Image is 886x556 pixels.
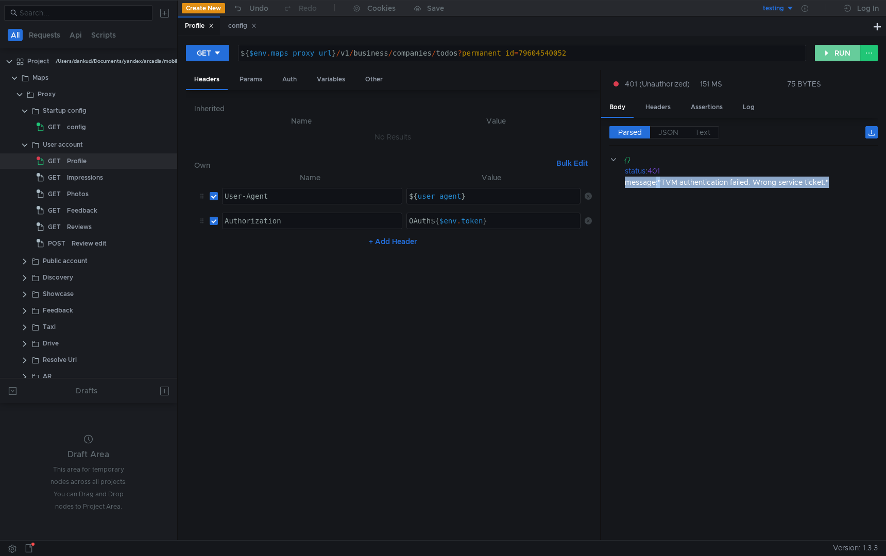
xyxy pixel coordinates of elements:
[763,4,784,13] div: testing
[625,177,878,188] div: :
[67,170,103,185] div: Impressions
[601,98,634,118] div: Body
[27,54,49,69] div: Project
[625,165,878,177] div: :
[32,70,48,85] div: Maps
[186,45,229,61] button: GET
[194,102,592,115] h6: Inherited
[365,235,421,248] button: + Add Header
[20,7,146,19] input: Search...
[8,29,23,41] button: All
[637,98,679,117] div: Headers
[625,78,690,90] span: 401 (Unauthorized)
[185,21,214,31] div: Profile
[43,303,73,318] div: Feedback
[401,115,592,127] th: Value
[309,70,353,89] div: Variables
[43,270,73,285] div: Discovery
[274,70,305,89] div: Auth
[787,79,821,89] div: 75 BYTES
[67,219,92,235] div: Reviews
[225,1,276,16] button: Undo
[43,336,59,351] div: Drive
[857,2,879,14] div: Log In
[367,2,396,14] div: Cookies
[26,29,63,41] button: Requests
[66,29,85,41] button: Api
[625,177,656,188] div: message
[357,70,391,89] div: Other
[197,47,211,59] div: GET
[43,369,52,384] div: AR
[658,128,678,137] span: JSON
[48,236,65,251] span: POST
[88,29,119,41] button: Scripts
[202,115,401,127] th: Name
[552,157,592,169] button: Bulk Edit
[182,3,225,13] button: Create New
[231,70,270,89] div: Params
[43,253,88,269] div: Public account
[43,286,74,302] div: Showcase
[48,186,61,202] span: GET
[618,128,642,137] span: Parsed
[48,170,61,185] span: GET
[625,165,645,177] div: status
[402,171,581,184] th: Value
[700,79,722,89] div: 151 MS
[38,86,56,102] div: Proxy
[427,5,444,12] div: Save
[683,98,731,117] div: Assertions
[695,128,710,137] span: Text
[735,98,763,117] div: Log
[48,219,61,235] span: GET
[43,352,77,368] div: Resolve Url
[833,541,878,555] span: Version: 1.3.3
[67,186,89,202] div: Photos
[67,153,87,169] div: Profile
[48,203,61,218] span: GET
[228,21,257,31] div: config
[648,165,864,177] div: 401
[624,154,863,165] div: {}
[218,171,402,184] th: Name
[72,236,107,251] div: Review edit
[276,1,324,16] button: Redo
[249,2,268,14] div: Undo
[194,159,552,171] h6: Own
[299,2,317,14] div: Redo
[658,177,865,188] div: "TVM authentication failed. Wrong service ticket."
[67,119,86,135] div: config
[48,153,61,169] span: GET
[48,119,61,135] span: GET
[815,45,861,61] button: RUN
[186,70,228,90] div: Headers
[374,132,411,142] nz-embed-empty: No Results
[67,203,97,218] div: Feedback
[43,319,56,335] div: Taxi
[76,385,97,397] div: Drafts
[43,137,83,152] div: User account
[56,54,259,69] div: /Users/dankud/Documents/yandex/arcadia/mobile/geo/endpoint/testmace/Project
[43,103,87,118] div: Startup config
